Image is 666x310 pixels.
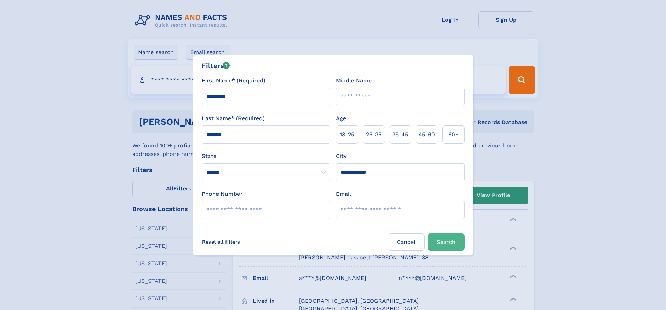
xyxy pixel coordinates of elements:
[336,114,346,123] label: Age
[336,152,346,160] label: City
[392,130,408,139] span: 35‑45
[202,152,330,160] label: State
[418,130,435,139] span: 45‑60
[198,233,245,250] label: Reset all filters
[340,130,354,139] span: 18‑25
[448,130,459,139] span: 60+
[202,190,243,198] label: Phone Number
[428,233,465,251] button: Search
[202,60,230,71] div: Filters
[388,233,425,251] label: Cancel
[202,77,265,85] label: First Name* (Required)
[202,114,265,123] label: Last Name* (Required)
[336,190,351,198] label: Email
[336,77,372,85] label: Middle Name
[366,130,381,139] span: 25‑35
